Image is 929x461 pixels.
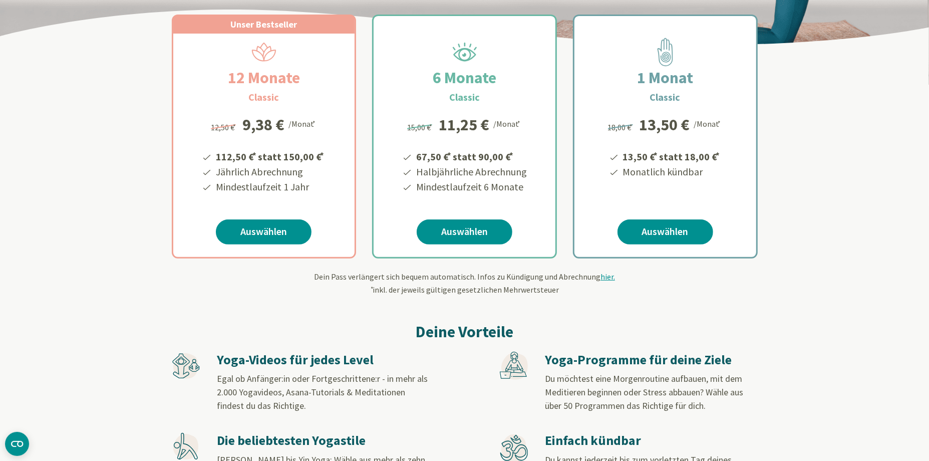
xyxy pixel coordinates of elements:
h2: 6 Monate [409,66,520,90]
div: /Monat [493,117,522,130]
div: 9,38 € [242,117,284,133]
h2: 12 Monate [204,66,324,90]
a: Auswählen [617,219,713,245]
a: Auswählen [216,219,312,245]
h3: Yoga-Videos für jedes Level [217,352,429,368]
div: 11,25 € [439,117,489,133]
span: 15,00 € [407,122,434,132]
li: Jährlich Abrechnung [214,164,326,179]
span: Du möchtest eine Morgenroutine aufbauen, mit dem Meditieren beginnen oder Stress abbauen? Wähle a... [545,373,744,411]
a: Auswählen [417,219,512,245]
h3: Einfach kündbar [545,432,757,449]
div: /Monat [288,117,317,130]
span: Unser Bestseller [230,19,297,30]
div: 13,50 € [640,117,690,133]
h3: Classic [449,90,480,105]
span: inkl. der jeweils gültigen gesetzlichen Mehrwertsteuer [370,285,559,295]
li: Mindestlaufzeit 1 Jahr [214,179,326,194]
li: Monatlich kündbar [622,164,722,179]
div: Dein Pass verlängert sich bequem automatisch. Infos zu Kündigung und Abrechnung [172,271,758,296]
li: Halbjährliche Abrechnung [415,164,527,179]
h2: 1 Monat [613,66,717,90]
h3: Yoga-Programme für deine Ziele [545,352,757,368]
span: 18,00 € [608,122,635,132]
li: 112,50 € statt 150,00 € [214,147,326,164]
li: Mindestlaufzeit 6 Monate [415,179,527,194]
span: hier. [600,272,615,282]
span: Egal ob Anfänger:in oder Fortgeschrittene:r - in mehr als 2.000 Yogavideos, Asana-Tutorials & Med... [217,373,428,411]
button: CMP-Widget öffnen [5,432,29,456]
h3: Classic [650,90,681,105]
h3: Die beliebtesten Yogastile [217,432,429,449]
span: 12,50 € [211,122,237,132]
h3: Classic [248,90,279,105]
h2: Deine Vorteile [172,320,758,344]
li: 13,50 € statt 18,00 € [622,147,722,164]
li: 67,50 € statt 90,00 € [415,147,527,164]
div: /Monat [694,117,723,130]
